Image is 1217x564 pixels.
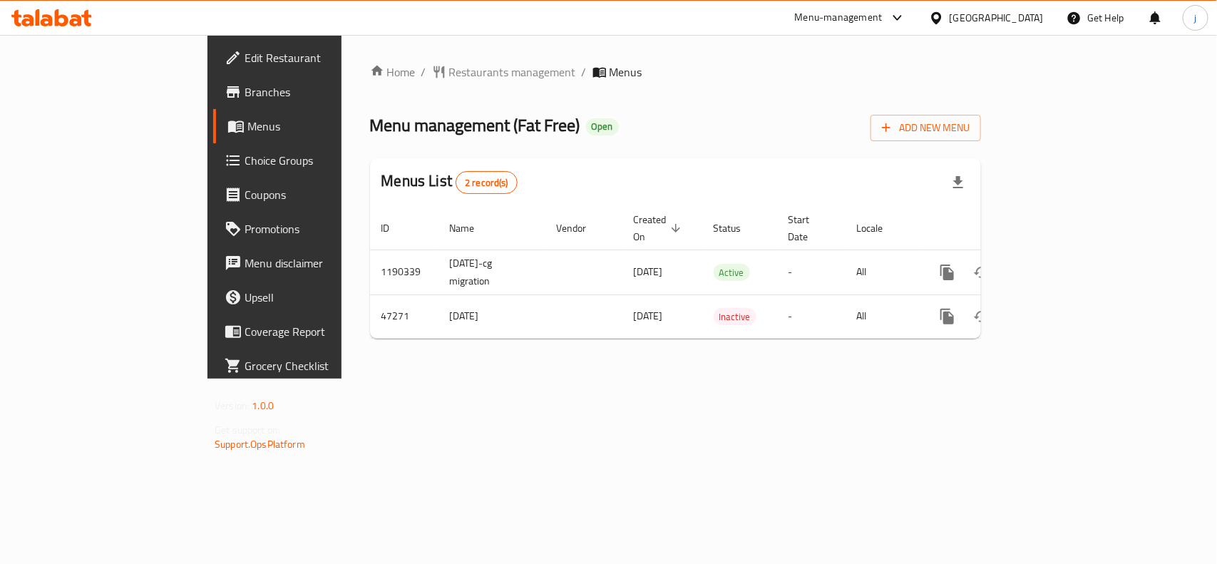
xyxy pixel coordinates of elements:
[381,170,518,194] h2: Menus List
[456,176,517,190] span: 2 record(s)
[370,109,580,141] span: Menu management ( Fat Free )
[857,220,902,237] span: Locale
[795,9,883,26] div: Menu-management
[245,49,399,66] span: Edit Restaurant
[370,207,1079,339] table: enhanced table
[714,308,756,325] div: Inactive
[215,421,280,439] span: Get support on:
[213,109,411,143] a: Menus
[432,63,576,81] a: Restaurants management
[586,121,619,133] span: Open
[213,246,411,280] a: Menu disclaimer
[245,220,399,237] span: Promotions
[213,280,411,314] a: Upsell
[456,171,518,194] div: Total records count
[213,41,411,75] a: Edit Restaurant
[965,299,999,334] button: Change Status
[777,294,846,338] td: -
[846,294,919,338] td: All
[438,294,545,338] td: [DATE]
[1194,10,1196,26] span: j
[919,207,1079,250] th: Actions
[871,115,981,141] button: Add New Menu
[245,83,399,101] span: Branches
[777,250,846,294] td: -
[714,265,750,281] span: Active
[245,289,399,306] span: Upsell
[557,220,605,237] span: Vendor
[582,63,587,81] li: /
[245,255,399,272] span: Menu disclaimer
[213,314,411,349] a: Coverage Report
[245,323,399,340] span: Coverage Report
[213,143,411,178] a: Choice Groups
[610,63,642,81] span: Menus
[950,10,1044,26] div: [GEOGRAPHIC_DATA]
[245,152,399,169] span: Choice Groups
[370,63,981,81] nav: breadcrumb
[215,435,305,453] a: Support.OpsPlatform
[449,63,576,81] span: Restaurants management
[634,262,663,281] span: [DATE]
[714,309,756,325] span: Inactive
[245,357,399,374] span: Grocery Checklist
[846,250,919,294] td: All
[381,220,409,237] span: ID
[438,250,545,294] td: [DATE]-cg migration
[247,118,399,135] span: Menus
[213,75,411,109] a: Branches
[930,299,965,334] button: more
[789,211,828,245] span: Start Date
[941,165,975,200] div: Export file
[245,186,399,203] span: Coupons
[421,63,426,81] li: /
[213,212,411,246] a: Promotions
[965,255,999,289] button: Change Status
[634,211,685,245] span: Created On
[930,255,965,289] button: more
[714,220,760,237] span: Status
[450,220,493,237] span: Name
[213,178,411,212] a: Coupons
[882,119,970,137] span: Add New Menu
[634,307,663,325] span: [DATE]
[215,396,250,415] span: Version:
[252,396,274,415] span: 1.0.0
[213,349,411,383] a: Grocery Checklist
[586,118,619,135] div: Open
